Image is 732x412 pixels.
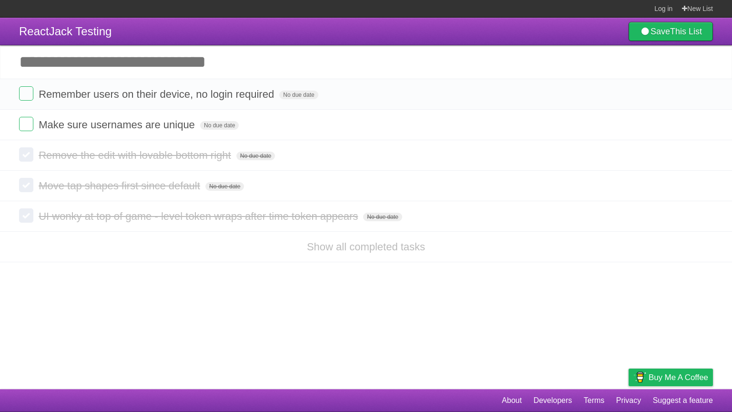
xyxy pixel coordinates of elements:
span: Remove the edit with lovable bottom right [39,149,234,161]
span: No due date [236,152,275,160]
label: Done [19,208,33,223]
img: Buy me a coffee [633,369,646,385]
span: UI wonky at top of game - level token wraps after time token appears [39,210,360,222]
label: Done [19,117,33,131]
span: No due date [279,91,318,99]
label: Done [19,86,33,101]
a: Developers [533,391,572,410]
b: This List [670,27,702,36]
label: Done [19,147,33,162]
a: Privacy [616,391,641,410]
span: Move tap shapes first since default [39,180,203,192]
span: ReactJack Testing [19,25,112,38]
label: Done [19,178,33,192]
a: About [502,391,522,410]
span: Buy me a coffee [649,369,708,386]
a: Suggest a feature [653,391,713,410]
a: Buy me a coffee [629,369,713,386]
span: No due date [200,121,239,130]
a: Terms [584,391,605,410]
a: SaveThis List [629,22,713,41]
span: Make sure usernames are unique [39,119,197,131]
span: No due date [205,182,244,191]
a: Show all completed tasks [307,241,425,253]
span: No due date [363,213,402,221]
span: Remember users on their device, no login required [39,88,276,100]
